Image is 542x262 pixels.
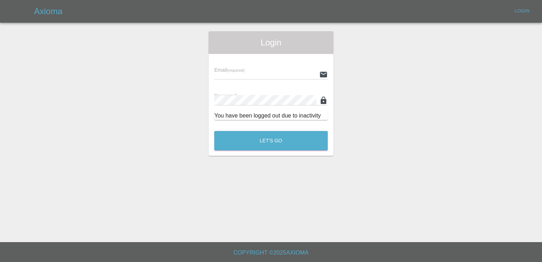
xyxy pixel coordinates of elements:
[6,248,536,258] h6: Copyright © 2025 Axioma
[227,68,245,72] small: (required)
[237,94,254,98] small: (required)
[214,111,328,120] div: You have been logged out due to inactivity
[34,6,62,17] h5: Axioma
[214,131,328,151] button: Let's Go
[511,6,533,17] a: Login
[214,93,254,99] span: Password
[214,37,328,48] span: Login
[214,67,244,73] span: Email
